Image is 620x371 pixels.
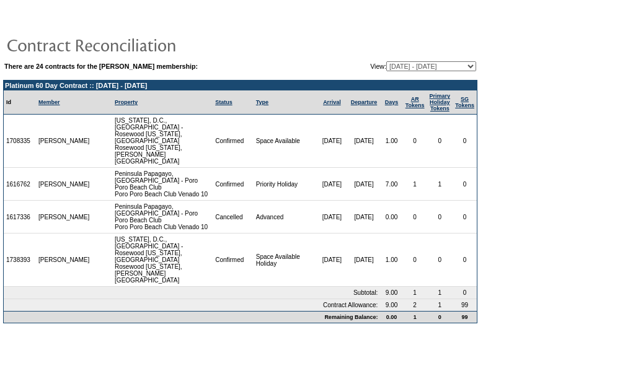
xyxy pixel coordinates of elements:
td: [DATE] [348,168,381,201]
a: Days [385,99,399,105]
td: 0 [403,201,427,234]
td: 9.00 [380,299,402,311]
td: 0.00 [380,201,402,234]
td: 1 [427,287,453,299]
a: Property [115,99,138,105]
a: Departure [351,99,378,105]
td: [DATE] [316,234,347,287]
td: 1 [427,168,453,201]
td: Advanced [254,201,316,234]
td: Id [4,90,36,115]
td: Priority Holiday [254,168,316,201]
td: 7.00 [380,168,402,201]
td: 1738393 [4,234,36,287]
td: 99 [453,311,477,323]
td: [DATE] [348,201,381,234]
td: 0.00 [380,311,402,323]
td: Platinum 60 Day Contract :: [DATE] - [DATE] [4,81,477,90]
td: 0 [403,115,427,168]
td: 0 [427,201,453,234]
td: 1 [403,311,427,323]
a: Arrival [323,99,341,105]
td: 0 [427,311,453,323]
td: 0 [453,287,477,299]
td: Confirmed [213,115,254,168]
td: Contract Allowance: [4,299,380,311]
a: ARTokens [405,96,425,108]
td: Subtotal: [4,287,380,299]
td: [PERSON_NAME] [36,115,92,168]
td: 1.00 [380,115,402,168]
td: 99 [453,299,477,311]
td: Space Available [254,115,316,168]
td: 1617336 [4,201,36,234]
td: 1 [403,287,427,299]
td: 0 [427,234,453,287]
td: Peninsula Papagayo, [GEOGRAPHIC_DATA] - Poro Poro Beach Club Poro Poro Beach Club Venado 10 [112,201,213,234]
td: 9.00 [380,287,402,299]
td: 0 [403,234,427,287]
td: [DATE] [316,201,347,234]
td: [US_STATE], D.C., [GEOGRAPHIC_DATA] - Rosewood [US_STATE], [GEOGRAPHIC_DATA] Rosewood [US_STATE],... [112,234,213,287]
td: 1.00 [380,234,402,287]
td: [US_STATE], D.C., [GEOGRAPHIC_DATA] - Rosewood [US_STATE], [GEOGRAPHIC_DATA] Rosewood [US_STATE],... [112,115,213,168]
td: Cancelled [213,201,254,234]
a: Status [215,99,232,105]
a: Primary HolidayTokens [430,93,451,111]
a: Type [256,99,268,105]
td: Confirmed [213,234,254,287]
td: 1 [403,168,427,201]
td: 2 [403,299,427,311]
b: There are 24 contracts for the [PERSON_NAME] membership: [4,63,198,70]
td: 0 [453,201,477,234]
td: 0 [427,115,453,168]
td: 1708335 [4,115,36,168]
img: pgTtlContractReconciliation.gif [6,32,254,57]
td: 1 [427,299,453,311]
td: Confirmed [213,168,254,201]
td: [PERSON_NAME] [36,201,92,234]
td: [DATE] [348,234,381,287]
td: Remaining Balance: [4,311,380,323]
td: [PERSON_NAME] [36,168,92,201]
td: 0 [453,115,477,168]
td: [DATE] [316,115,347,168]
td: Space Available Holiday [254,234,316,287]
td: [PERSON_NAME] [36,234,92,287]
td: View: [309,61,476,71]
td: [DATE] [316,168,347,201]
a: Member [38,99,60,105]
td: 1616762 [4,168,36,201]
td: Peninsula Papagayo, [GEOGRAPHIC_DATA] - Poro Poro Beach Club Poro Poro Beach Club Venado 10 [112,168,213,201]
a: SGTokens [455,96,474,108]
td: [DATE] [348,115,381,168]
td: 0 [453,168,477,201]
td: 0 [453,234,477,287]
